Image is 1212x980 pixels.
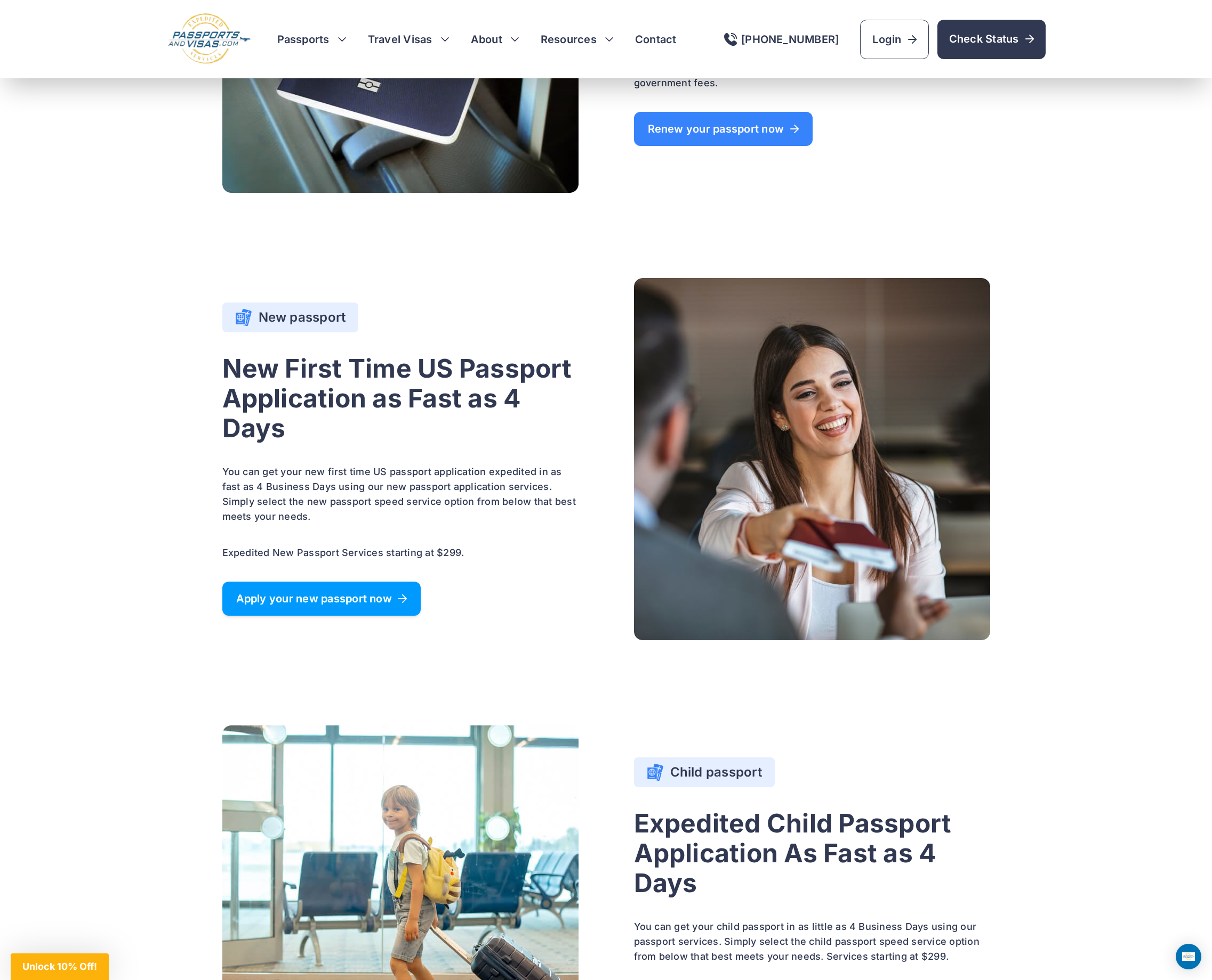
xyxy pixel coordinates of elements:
p: Expedited New Passport Services starting at $299. [222,545,579,560]
a: Renew your passport now [634,112,813,146]
h2: Expedited Child Passport Application As Fast as 4 Days [634,808,990,898]
span: Check Status [949,31,1034,46]
a: Contact [635,32,677,47]
span: Renew your passport now [648,124,799,134]
div: Open Intercom Messenger [1176,944,1201,969]
p: You can get your child passport in as little as 4 Business Days using our passport services. Simp... [634,919,990,964]
h3: Travel Visas [368,32,450,47]
h4: New passport [235,309,346,326]
a: [PHONE_NUMBER] [724,33,839,46]
h4: Child passport [647,764,762,781]
h3: Passports [277,32,347,47]
a: Apply your new passport now [222,582,421,616]
span: Unlock 10% Off! [22,961,97,972]
div: Unlock 10% Off! [11,953,109,980]
img: Passport New [634,278,990,640]
a: Login [860,20,928,59]
a: About [471,32,502,47]
p: You can get your new first time US passport application expedited in as fast as 4 Business Days u... [222,464,579,524]
a: Check Status [937,20,1046,59]
img: Logo [167,13,252,66]
span: Apply your new passport now [236,593,407,604]
span: Login [872,32,916,47]
h2: New First Time US Passport Application as Fast as 4 Days [222,354,579,443]
h3: Resources [541,32,614,47]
